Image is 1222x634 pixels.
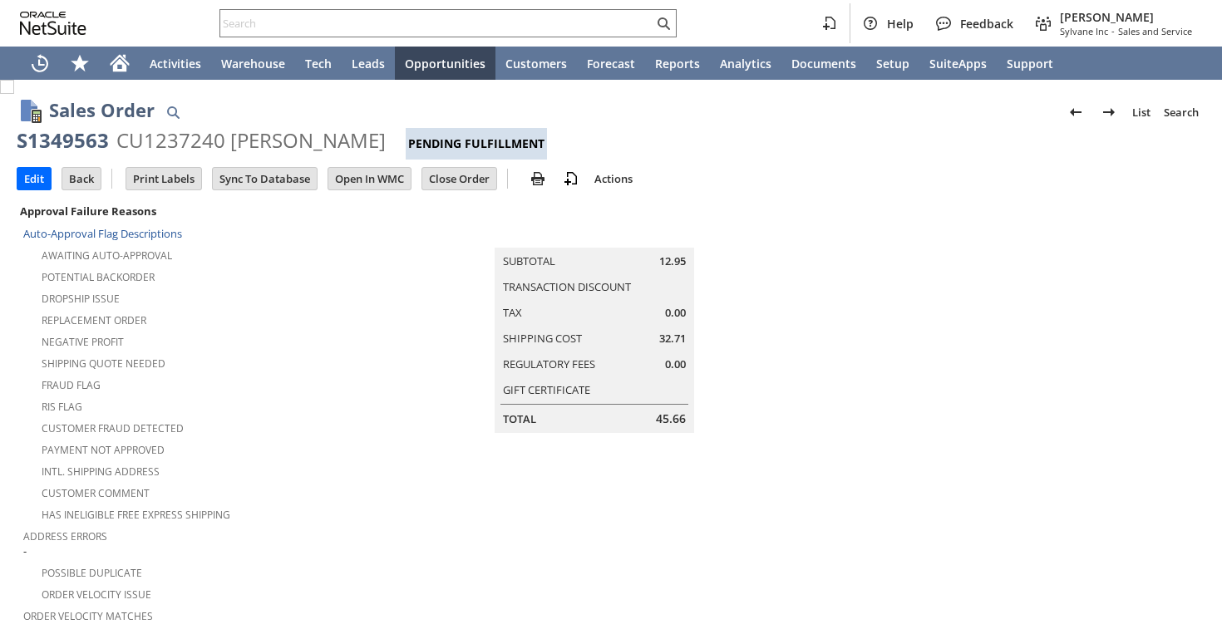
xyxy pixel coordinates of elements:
a: Order Velocity Matches [23,609,153,623]
a: Gift Certificate [503,382,590,397]
img: Previous [1066,102,1086,122]
a: Order Velocity Issue [42,587,151,602]
a: Customers [495,47,577,80]
span: Analytics [720,56,771,71]
h1: Sales Order [49,96,155,124]
span: Sylvane Inc [1060,25,1108,37]
a: Support [997,47,1063,80]
div: Pending Fulfillment [406,128,547,160]
svg: Shortcuts [70,53,90,73]
a: Recent Records [20,47,60,80]
span: 0.00 [665,356,686,372]
div: Shortcuts [60,47,100,80]
a: Subtotal [503,253,555,268]
a: Opportunities [395,47,495,80]
a: Analytics [710,47,781,80]
a: Leads [342,47,395,80]
a: Replacement Order [42,313,146,327]
a: Address Errors [23,529,107,543]
a: Has Ineligible Free Express Shipping [42,508,230,522]
a: Activities [140,47,211,80]
a: RIS flag [42,400,82,414]
svg: Search [653,13,673,33]
a: Possible Duplicate [42,566,142,580]
div: Approval Failure Reasons [17,200,371,222]
a: Warehouse [211,47,295,80]
span: Setup [876,56,909,71]
a: Actions [588,171,639,186]
a: Shipping Quote Needed [42,356,165,371]
svg: Recent Records [30,53,50,73]
a: Intl. Shipping Address [42,464,160,479]
span: 45.66 [656,410,686,427]
a: Setup [866,47,919,80]
span: Help [887,16,914,32]
span: [PERSON_NAME] [1060,9,1192,25]
a: Tech [295,47,342,80]
a: Transaction Discount [503,279,631,294]
svg: Home [110,53,130,73]
input: Sync To Database [213,168,317,189]
a: Tax [503,305,522,320]
a: Shipping Cost [503,331,582,346]
span: Documents [791,56,856,71]
a: Fraud Flag [42,378,101,392]
a: Negative Profit [42,335,124,349]
span: Opportunities [405,56,485,71]
a: Customer Comment [42,486,150,500]
svg: logo [20,12,86,35]
a: Auto-Approval Flag Descriptions [23,226,182,241]
span: Customers [505,56,567,71]
a: Customer Fraud Detected [42,421,184,435]
input: Print Labels [126,168,201,189]
a: Search [1157,99,1205,125]
input: Open In WMC [328,168,411,189]
a: Payment not approved [42,443,165,457]
div: S1349563 [17,127,109,154]
span: 0.00 [665,305,686,321]
a: Total [503,411,536,426]
span: - [23,543,27,559]
img: add-record.svg [561,169,581,189]
div: CU1237240 [PERSON_NAME] [116,127,386,154]
a: Forecast [577,47,645,80]
a: SuiteApps [919,47,997,80]
img: Next [1099,102,1119,122]
input: Search [220,13,653,33]
span: Activities [150,56,201,71]
a: List [1126,99,1157,125]
span: Reports [655,56,700,71]
a: Awaiting Auto-Approval [42,248,172,263]
span: Feedback [960,16,1013,32]
span: Tech [305,56,332,71]
a: Home [100,47,140,80]
img: Quick Find [163,102,183,122]
span: Warehouse [221,56,285,71]
span: Forecast [587,56,635,71]
input: Edit [17,168,51,189]
span: - [1111,25,1115,37]
a: Documents [781,47,866,80]
input: Back [62,168,101,189]
caption: Summary [495,221,694,248]
a: Dropship Issue [42,292,120,306]
span: Support [1007,56,1053,71]
a: Regulatory Fees [503,356,595,371]
a: Potential Backorder [42,270,155,284]
span: 12.95 [659,253,686,269]
input: Close Order [422,168,496,189]
span: 32.71 [659,331,686,346]
span: Sales and Service [1118,25,1192,37]
span: Leads [352,56,385,71]
span: SuiteApps [929,56,987,71]
a: Reports [645,47,710,80]
img: print.svg [528,169,548,189]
